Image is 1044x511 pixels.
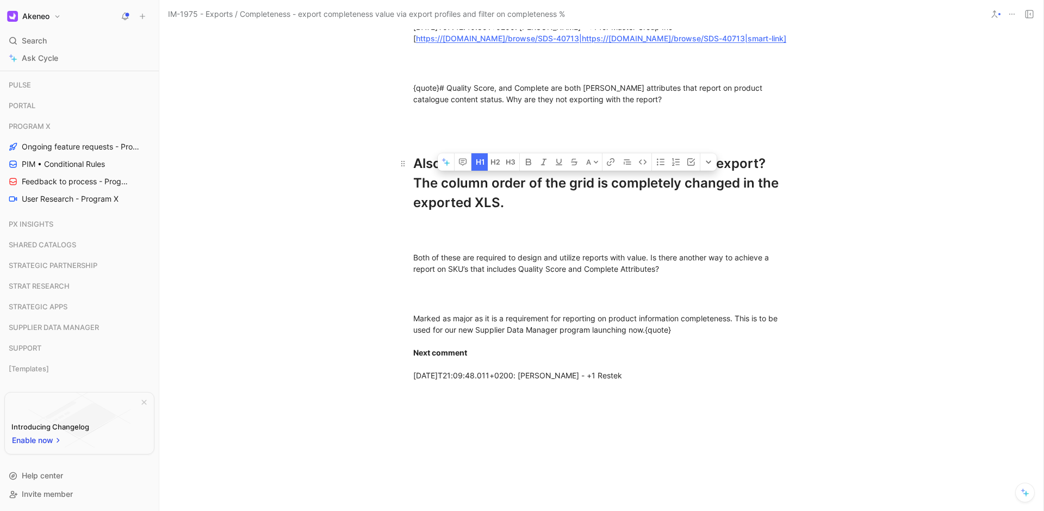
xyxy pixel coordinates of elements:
[4,360,154,380] div: [Templates]
[9,219,53,229] span: PX INSIGHTS
[4,97,154,117] div: PORTAL
[22,11,49,21] h1: Akeneo
[4,319,154,339] div: SUPPLIER DATA MANAGER
[9,239,76,250] span: SHARED CATALOGS
[9,100,35,111] span: PORTAL
[22,52,58,65] span: Ask Cycle
[28,392,130,448] img: bg-BLZuj68n.svg
[4,278,154,297] div: STRAT RESEARCH
[4,216,154,232] div: PX INSIGHTS
[413,313,790,381] div: Marked as major as it is a requirement for reporting on product information completeness. This is...
[4,216,154,235] div: PX INSIGHTS
[4,468,154,484] div: Help center
[22,176,129,187] span: Feedback to process - Program X
[22,194,119,204] span: User Research - Program X
[22,489,73,498] span: Invite member
[4,173,154,190] a: Feedback to process - Program X
[11,420,89,433] div: Introducing Changelog
[4,298,154,315] div: STRATEGIC APPS
[413,154,790,213] div: Also, why is the Grid View NOT respected in the export? The column order of the grid is completel...
[9,342,41,353] span: SUPPORT
[9,281,70,291] span: STRAT RESEARCH
[22,141,141,152] span: Ongoing feature requests - Program X
[22,471,63,480] span: Help center
[4,319,154,335] div: SUPPLIER DATA MANAGER
[12,434,54,447] span: Enable now
[9,121,51,132] span: PROGRAM X
[4,9,64,24] button: AkeneoAkeneo
[4,50,154,66] a: Ask Cycle
[413,252,790,275] div: Both of these are required to design and utilize reports with value. Is there another way to achi...
[4,298,154,318] div: STRATEGIC APPS
[9,260,97,271] span: STRATEGIC PARTNERSHIP
[4,486,154,502] div: Invite member
[4,139,154,155] a: Ongoing feature requests - Program X
[4,236,154,256] div: SHARED CATALOGS
[7,11,18,22] img: Akeneo
[11,433,63,447] button: Enable now
[4,77,154,93] div: PULSE
[4,236,154,253] div: SHARED CATALOGS
[4,77,154,96] div: PULSE
[9,363,49,374] span: [Templates]
[4,257,154,277] div: STRATEGIC PARTNERSHIP
[413,348,467,357] strong: Next comment
[413,82,790,105] div: {quote}# Quality Score, and Complete are both [PERSON_NAME] attributes that report on product cat...
[9,301,67,312] span: STRATEGIC APPS
[22,159,105,170] span: PIM • Conditional Rules
[22,34,47,47] span: Search
[4,97,154,114] div: PORTAL
[4,360,154,377] div: [Templates]
[4,340,154,359] div: SUPPORT
[4,340,154,356] div: SUPPORT
[4,156,154,172] a: PIM • Conditional Rules
[4,191,154,207] a: User Research - Program X
[4,33,154,49] div: Search
[9,79,31,90] span: PULSE
[416,34,786,43] a: https://[DOMAIN_NAME]/browse/SDS-40713|https://[DOMAIN_NAME]/browse/SDS-40713|smart-link]
[4,257,154,273] div: STRATEGIC PARTNERSHIP
[4,118,154,134] div: PROGRAM X
[9,322,99,333] span: SUPPLIER DATA MANAGER
[4,118,154,207] div: PROGRAM XOngoing feature requests - Program XPIM • Conditional RulesFeedback to process - Program...
[4,278,154,294] div: STRAT RESEARCH
[168,8,565,21] span: IM-1975 - Exports / Completeness - export completeness value via export profiles and filter on co...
